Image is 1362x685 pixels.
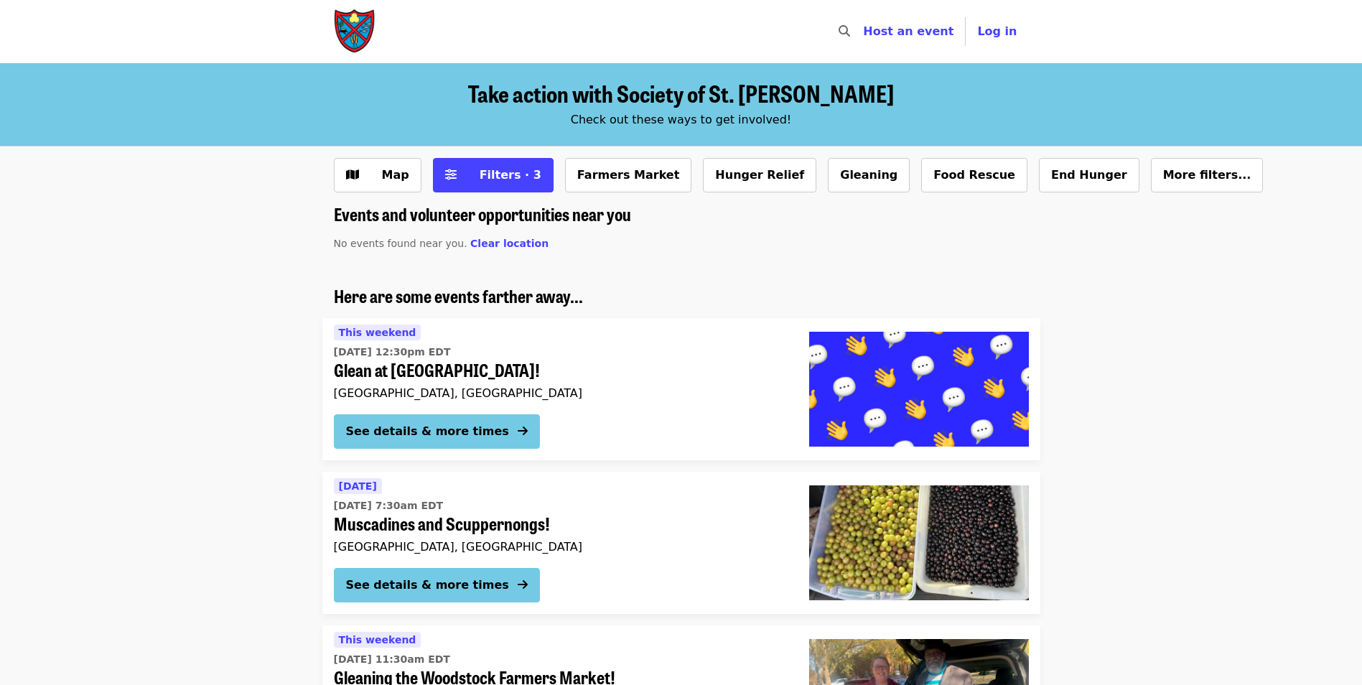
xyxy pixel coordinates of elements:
div: [GEOGRAPHIC_DATA], [GEOGRAPHIC_DATA] [334,386,786,400]
span: [DATE] [339,480,377,492]
button: Log in [966,17,1028,46]
a: See details for "Glean at Lynchburg Community Market!" [322,318,1040,460]
button: Clear location [470,236,549,251]
button: More filters... [1151,158,1264,192]
button: See details & more times [334,414,540,449]
i: map icon [346,168,359,182]
time: [DATE] 11:30am EDT [334,652,450,667]
i: arrow-right icon [518,424,528,438]
div: See details & more times [346,423,509,440]
button: Show map view [334,158,421,192]
span: This weekend [339,327,416,338]
span: Clear location [470,238,549,249]
input: Search [859,14,870,49]
span: Muscadines and Scuppernongs! [334,513,786,534]
button: Farmers Market [565,158,692,192]
span: Log in [977,24,1017,38]
div: See details & more times [346,577,509,594]
span: Events and volunteer opportunities near you [334,201,631,226]
a: See details for "Muscadines and Scuppernongs!" [322,472,1040,614]
button: Gleaning [828,158,910,192]
time: [DATE] 12:30pm EDT [334,345,451,360]
button: Filters (3 selected) [433,158,554,192]
button: End Hunger [1039,158,1139,192]
a: Host an event [863,24,953,38]
time: [DATE] 7:30am EDT [334,498,444,513]
button: Food Rescue [921,158,1027,192]
span: Glean at [GEOGRAPHIC_DATA]! [334,360,786,381]
span: This weekend [339,634,416,646]
i: search icon [839,24,850,38]
span: No events found near you. [334,238,467,249]
button: Hunger Relief [703,158,816,192]
div: [GEOGRAPHIC_DATA], [GEOGRAPHIC_DATA] [334,540,786,554]
i: sliders-h icon [445,168,457,182]
button: See details & more times [334,568,540,602]
span: Map [382,168,409,182]
i: arrow-right icon [518,578,528,592]
img: Society of St. Andrew - Home [334,9,377,55]
span: Filters · 3 [480,168,541,182]
div: Check out these ways to get involved! [334,111,1029,129]
span: Here are some events farther away... [334,283,583,308]
span: Take action with Society of St. [PERSON_NAME] [468,76,894,110]
span: More filters... [1163,168,1251,182]
img: Glean at Lynchburg Community Market! organized by Society of St. Andrew [809,332,1029,447]
img: Muscadines and Scuppernongs! organized by Society of St. Andrew [809,485,1029,600]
